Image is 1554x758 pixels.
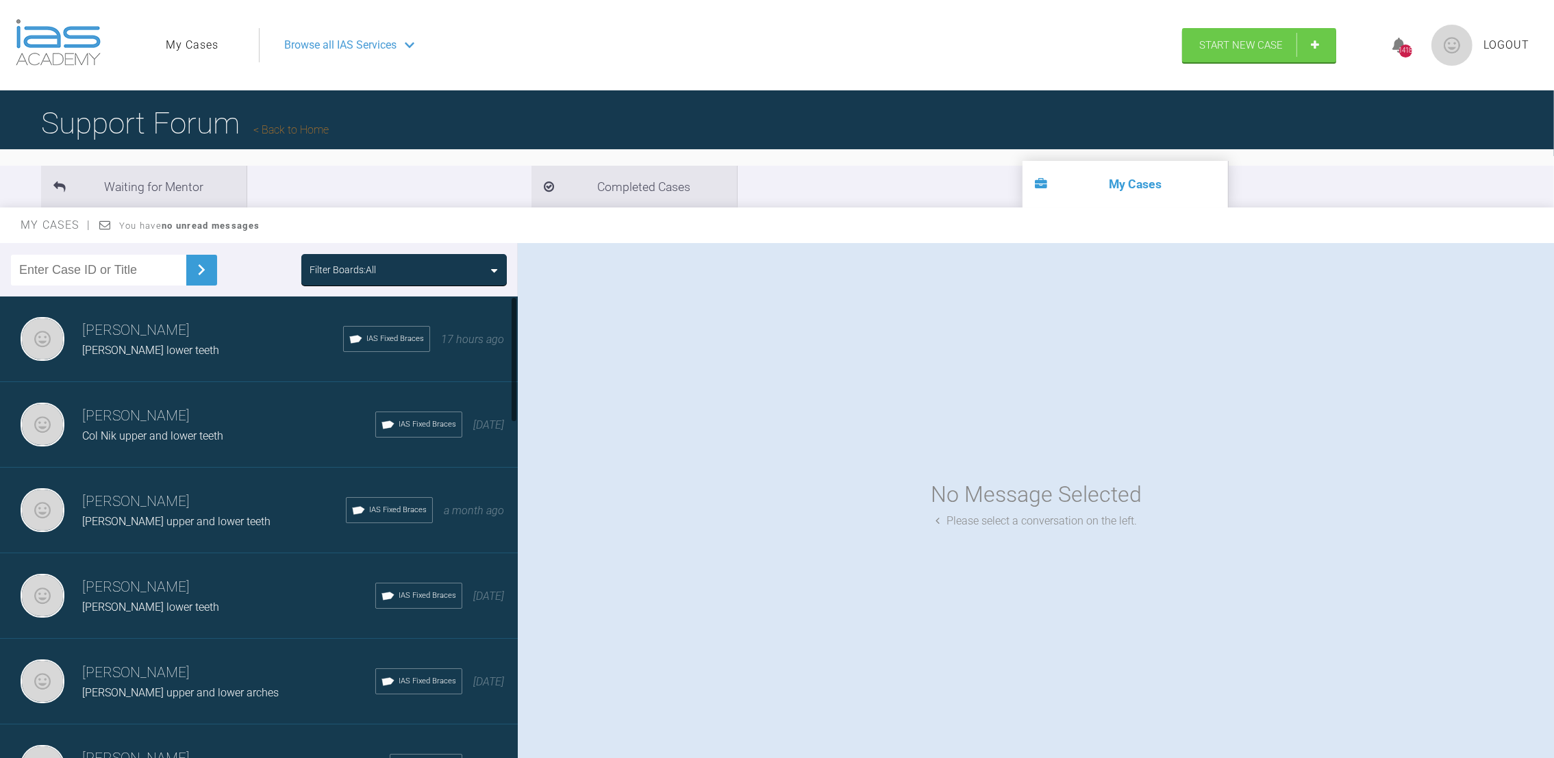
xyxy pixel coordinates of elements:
span: IAS Fixed Braces [369,504,427,516]
h3: [PERSON_NAME] [82,490,346,514]
span: [PERSON_NAME] upper and lower teeth [82,515,271,528]
img: Neil Fearns [21,574,64,618]
img: Neil Fearns [21,317,64,361]
img: logo-light.3e3ef733.png [16,19,101,66]
strong: no unread messages [162,220,260,231]
span: a month ago [444,504,504,517]
a: Start New Case [1182,28,1336,62]
span: [PERSON_NAME] upper and lower arches [82,686,279,699]
a: Logout [1483,36,1529,54]
span: [DATE] [473,418,504,431]
div: No Message Selected [931,477,1142,512]
div: Please select a conversation on the left. [936,512,1137,530]
span: IAS Fixed Braces [399,675,456,687]
div: 1418 [1399,45,1412,58]
a: Back to Home [253,123,329,136]
span: [DATE] [473,590,504,603]
li: Completed Cases [531,166,737,207]
img: Neil Fearns [21,403,64,446]
span: [PERSON_NAME] lower teeth [82,344,219,357]
img: Neil Fearns [21,488,64,532]
li: My Cases [1023,161,1228,207]
span: IAS Fixed Braces [399,418,456,431]
span: My Cases [21,218,91,231]
span: You have [119,220,260,231]
span: Col Nik upper and lower teeth [82,429,223,442]
input: Enter Case ID or Title [11,255,186,286]
h3: [PERSON_NAME] [82,319,343,342]
a: My Cases [166,36,218,54]
div: Filter Boards: All [310,262,376,277]
span: IAS Fixed Braces [366,333,424,345]
img: Neil Fearns [21,659,64,703]
span: Browse all IAS Services [284,36,397,54]
h1: Support Forum [41,99,329,147]
span: [PERSON_NAME] lower teeth [82,601,219,614]
h3: [PERSON_NAME] [82,576,375,599]
span: 17 hours ago [441,333,504,346]
span: IAS Fixed Braces [399,590,456,602]
h3: [PERSON_NAME] [82,405,375,428]
span: [DATE] [473,675,504,688]
span: Start New Case [1199,39,1283,51]
img: profile.png [1431,25,1472,66]
img: chevronRight.28bd32b0.svg [190,259,212,281]
h3: [PERSON_NAME] [82,661,375,685]
li: Waiting for Mentor [41,166,247,207]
